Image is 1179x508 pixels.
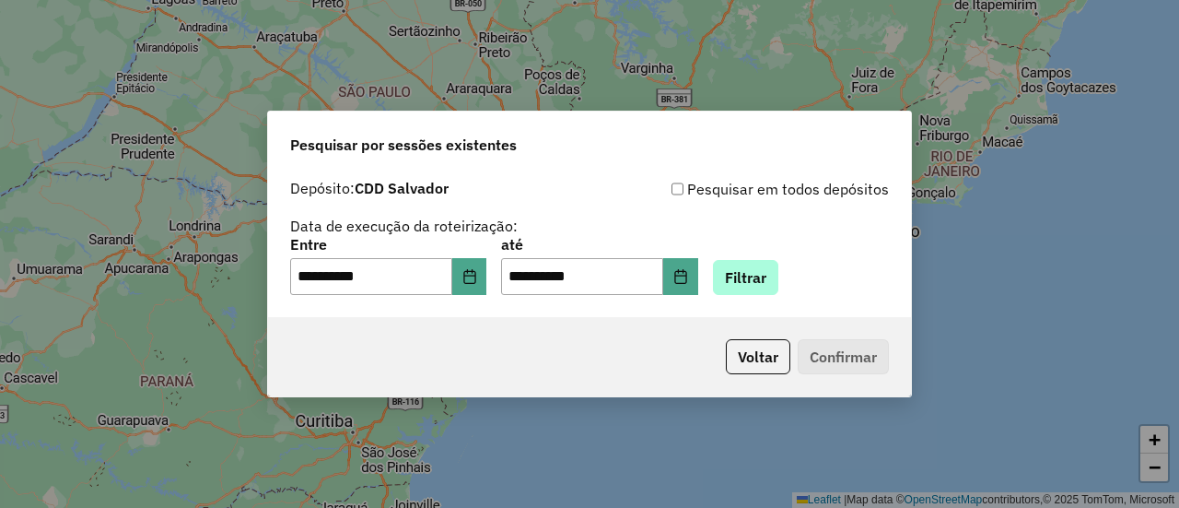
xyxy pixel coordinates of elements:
label: até [501,233,697,255]
button: Filtrar [713,260,778,295]
button: Choose Date [452,258,487,295]
div: Pesquisar em todos depósitos [589,178,889,200]
span: Pesquisar por sessões existentes [290,134,517,156]
strong: CDD Salvador [355,179,449,197]
button: Choose Date [663,258,698,295]
button: Voltar [726,339,790,374]
label: Depósito: [290,177,449,199]
label: Entre [290,233,486,255]
label: Data de execução da roteirização: [290,215,518,237]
